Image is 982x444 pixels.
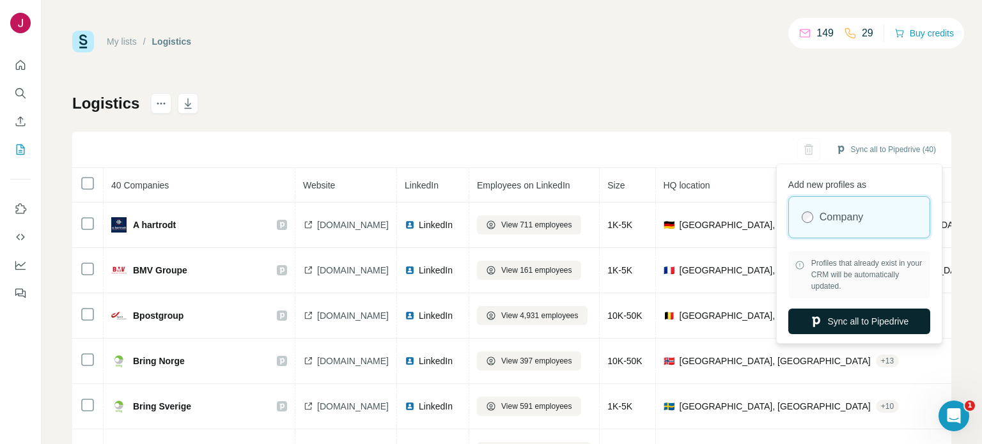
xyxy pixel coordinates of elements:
img: company-logo [111,399,127,414]
span: 🇧🇪 [664,309,674,322]
img: Surfe Logo [72,31,94,52]
span: 1 [965,401,975,411]
img: LinkedIn logo [405,356,415,366]
span: View 161 employees [501,264,572,276]
button: Use Surfe on LinkedIn [10,197,31,220]
button: View 711 employees [477,215,581,234]
span: Bring Norge [133,355,185,367]
a: My lists [107,36,137,47]
button: View 4,931 employees [477,306,588,325]
span: View 4,931 employees [501,310,579,321]
button: Quick start [10,54,31,77]
span: 10K-50K [607,310,642,321]
span: [GEOGRAPHIC_DATA], [GEOGRAPHIC_DATA]-Capital [680,309,901,322]
span: [DOMAIN_NAME] [317,264,389,277]
li: / [143,35,146,48]
label: Company [820,210,863,225]
img: company-logo [111,217,127,233]
span: View 711 employees [501,219,572,231]
button: My lists [10,138,31,161]
span: 🇩🇪 [664,218,674,231]
p: 29 [862,26,873,41]
div: + 10 [876,401,899,412]
span: [GEOGRAPHIC_DATA], [GEOGRAPHIC_DATA] [680,400,871,413]
span: 1K-5K [607,401,632,411]
img: LinkedIn logo [405,265,415,275]
span: BMV Groupe [133,264,187,277]
span: 10K-50K [607,356,642,366]
button: View 397 employees [477,351,581,371]
img: Avatar [10,13,31,33]
div: + 13 [876,355,899,367]
button: Enrich CSV [10,110,31,133]
button: Buy credits [894,24,954,42]
span: View 397 employees [501,355,572,367]
span: Website [303,180,335,190]
span: Profiles that already exist in your CRM will be automatically updated. [811,257,924,292]
span: [GEOGRAPHIC_DATA], [GEOGRAPHIC_DATA] [680,355,871,367]
img: LinkedIn logo [405,401,415,411]
span: LinkedIn [419,264,453,277]
button: Search [10,82,31,105]
span: Size [607,180,625,190]
span: HQ location [664,180,710,190]
iframe: Intercom live chat [939,401,969,431]
img: company-logo [111,263,127,278]
span: Employees on LinkedIn [477,180,570,190]
div: Logistics [152,35,191,48]
span: 1K-5K [607,265,632,275]
button: View 161 employees [477,261,581,280]
span: 40 Companies [111,180,169,190]
button: View 591 employees [477,397,581,416]
button: Feedback [10,282,31,305]
img: company-logo [111,353,127,369]
span: LinkedIn [419,400,453,413]
span: [DOMAIN_NAME] [317,400,389,413]
span: 1K-5K [607,220,632,230]
span: [DOMAIN_NAME] [317,218,389,231]
span: Bpostgroup [133,309,183,322]
span: LinkedIn [419,218,453,231]
span: [DOMAIN_NAME] [317,355,389,367]
span: A hartrodt [133,218,176,231]
span: LinkedIn [419,355,453,367]
span: [GEOGRAPHIC_DATA], [GEOGRAPHIC_DATA], [GEOGRAPHIC_DATA] [680,264,969,277]
img: LinkedIn logo [405,310,415,321]
button: Use Surfe API [10,226,31,249]
span: LinkedIn [405,180,439,190]
p: Add new profiles as [788,173,930,191]
button: Sync all to Pipedrive (40) [827,140,945,159]
p: 149 [816,26,834,41]
span: Bring Sverige [133,400,191,413]
h1: Logistics [72,93,139,114]
span: 🇳🇴 [664,355,674,367]
span: 🇫🇷 [664,264,674,277]
img: LinkedIn logo [405,220,415,230]
button: Dashboard [10,254,31,277]
span: View 591 employees [501,401,572,412]
button: Sync all to Pipedrive [788,309,930,334]
span: LinkedIn [419,309,453,322]
img: company-logo [111,308,127,323]
span: [DOMAIN_NAME] [317,309,389,322]
span: 🇸🇪 [664,400,674,413]
button: actions [151,93,171,114]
